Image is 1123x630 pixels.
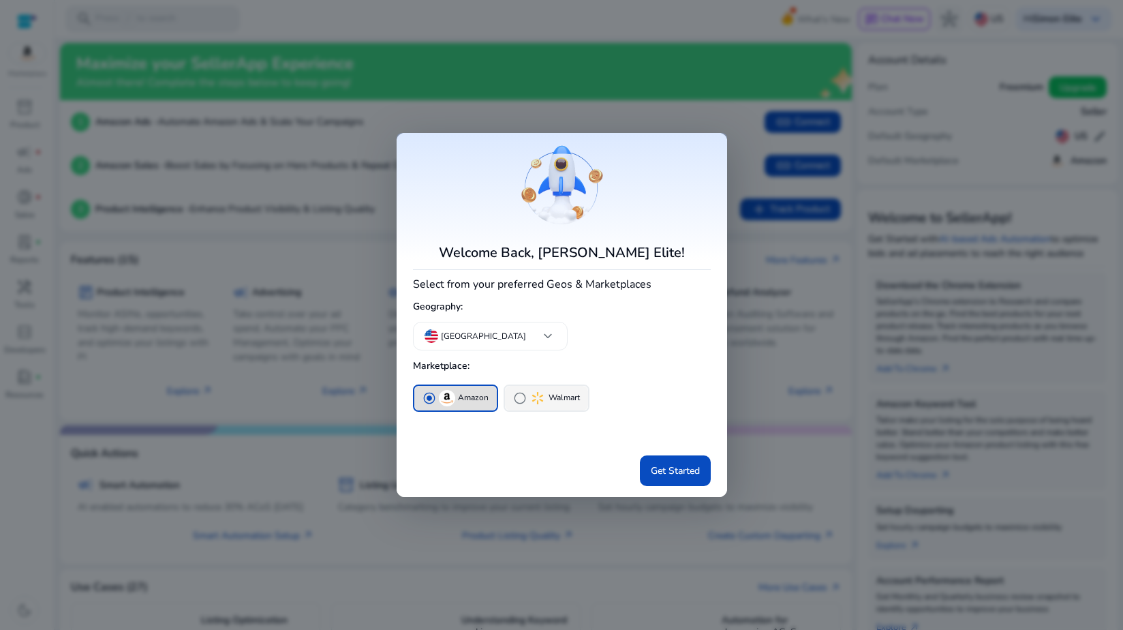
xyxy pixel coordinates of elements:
[458,391,489,405] p: Amazon
[540,328,556,344] span: keyboard_arrow_down
[413,296,711,318] h5: Geography:
[513,391,527,405] span: radio_button_unchecked
[439,390,455,406] img: amazon.svg
[425,329,438,343] img: us.svg
[651,464,700,478] span: Get Started
[529,390,546,406] img: walmart.svg
[441,330,526,342] p: [GEOGRAPHIC_DATA]
[640,455,711,486] button: Get Started
[422,391,436,405] span: radio_button_checked
[549,391,580,405] p: Walmart
[413,355,711,378] h5: Marketplace:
